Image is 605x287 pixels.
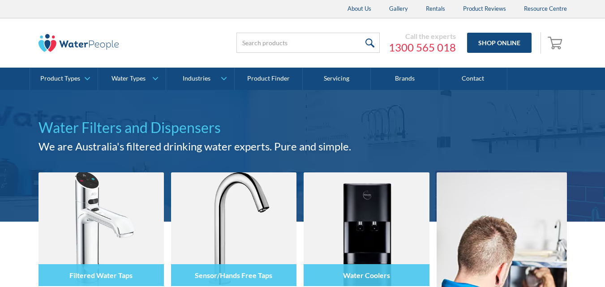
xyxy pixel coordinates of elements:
[548,35,565,50] img: shopping cart
[195,271,272,279] h4: Sensor/Hands Free Taps
[439,68,507,90] a: Contact
[112,75,146,82] div: Water Types
[40,75,80,82] div: Product Types
[545,32,567,54] a: Open empty cart
[166,68,234,90] a: Industries
[69,271,133,279] h4: Filtered Water Taps
[39,172,164,286] img: Filtered Water Taps
[236,33,380,53] input: Search products
[235,68,303,90] a: Product Finder
[343,271,390,279] h4: Water Coolers
[171,172,296,286] img: Sensor/Hands Free Taps
[183,75,210,82] div: Industries
[30,68,98,90] a: Product Types
[389,32,456,41] div: Call the experts
[39,34,119,52] img: The Water People
[98,68,166,90] a: Water Types
[371,68,439,90] a: Brands
[467,33,532,53] a: Shop Online
[303,68,371,90] a: Servicing
[304,172,429,286] img: Water Coolers
[389,41,456,54] a: 1300 565 018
